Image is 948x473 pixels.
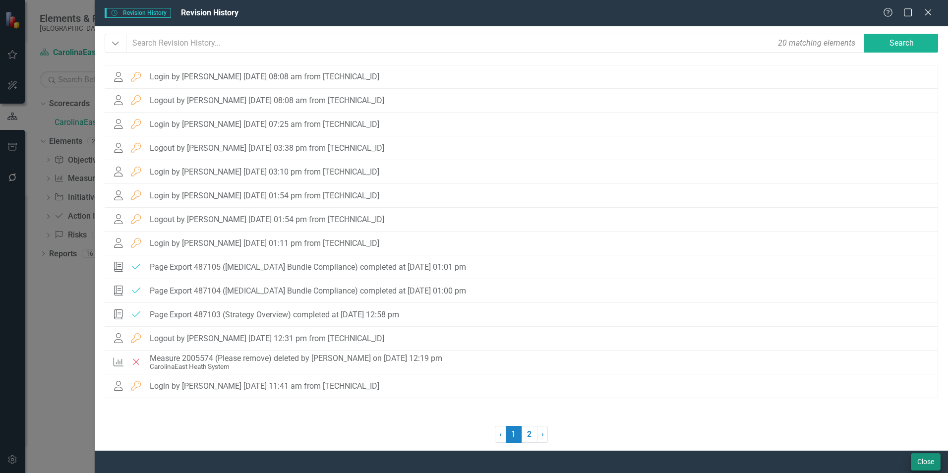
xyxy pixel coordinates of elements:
div: Logout by [PERSON_NAME] [DATE] 03:38 pm from [TECHNICAL_ID] [150,144,384,153]
input: Search Revision History... [126,34,865,53]
span: ‹ [499,429,502,439]
div: Login by [PERSON_NAME] [DATE] 07:25 am from [TECHNICAL_ID] [150,120,379,129]
span: Revision History [181,8,238,17]
div: Login by [PERSON_NAME] [DATE] 03:10 pm from [TECHNICAL_ID] [150,168,379,177]
div: Logout by [PERSON_NAME] [DATE] 12:31 pm from [TECHNICAL_ID] [150,334,384,343]
div: Page Export 487104 ([MEDICAL_DATA] Bundle Compliance) completed at [DATE] 01:00 pm [150,287,466,296]
div: Login by [PERSON_NAME] [DATE] 08:08 am from [TECHNICAL_ID] [150,72,379,81]
a: 2 [522,426,537,443]
div: CarolinaEast Heath System [150,363,442,370]
button: Search [864,34,939,53]
div: Page Export 487103 (Strategy Overview) completed at [DATE] 12:58 pm [150,310,399,319]
span: 1 [506,426,522,443]
button: Close [911,453,941,471]
div: Login by [PERSON_NAME] [DATE] 01:54 pm from [TECHNICAL_ID] [150,191,379,200]
div: Page Export 487105 ([MEDICAL_DATA] Bundle Compliance) completed at [DATE] 01:01 pm [150,263,466,272]
div: 20 matching elements [775,35,858,51]
div: Login by [PERSON_NAME] [DATE] 01:11 pm from [TECHNICAL_ID] [150,239,379,248]
span: › [541,429,544,439]
div: Measure 2005574 (Please remove) deleted by [PERSON_NAME] on [DATE] 12:19 pm [150,354,442,363]
span: Revision History [105,8,171,18]
div: Login by [PERSON_NAME] [DATE] 11:41 am from [TECHNICAL_ID] [150,382,379,391]
div: Logout by [PERSON_NAME] [DATE] 01:54 pm from [TECHNICAL_ID] [150,215,384,224]
div: Logout by [PERSON_NAME] [DATE] 08:08 am from [TECHNICAL_ID] [150,96,384,105]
